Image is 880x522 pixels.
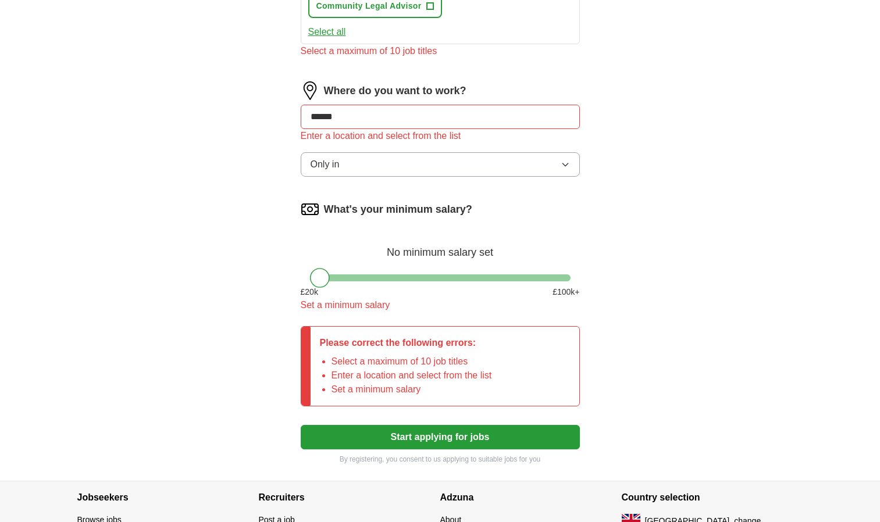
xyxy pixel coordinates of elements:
[301,152,580,177] button: Only in
[301,129,580,143] div: Enter a location and select from the list
[311,158,340,171] span: Only in
[301,44,580,58] div: Select a maximum of 10 job titles
[332,355,492,369] li: Select a maximum of 10 job titles
[332,369,492,382] li: Enter a location and select from the list
[301,233,580,260] div: No minimum salary set
[301,454,580,464] p: By registering, you consent to us applying to suitable jobs for you
[301,286,318,298] span: £ 20 k
[301,298,580,312] div: Set a minimum salary
[622,481,803,514] h4: Country selection
[301,81,319,100] img: location.png
[553,286,579,298] span: £ 100 k+
[308,25,346,39] button: Select all
[332,382,492,396] li: Set a minimum salary
[301,200,319,219] img: salary.png
[301,425,580,449] button: Start applying for jobs
[324,83,466,99] label: Where do you want to work?
[324,202,472,217] label: What's your minimum salary?
[320,336,492,350] p: Please correct the following errors:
